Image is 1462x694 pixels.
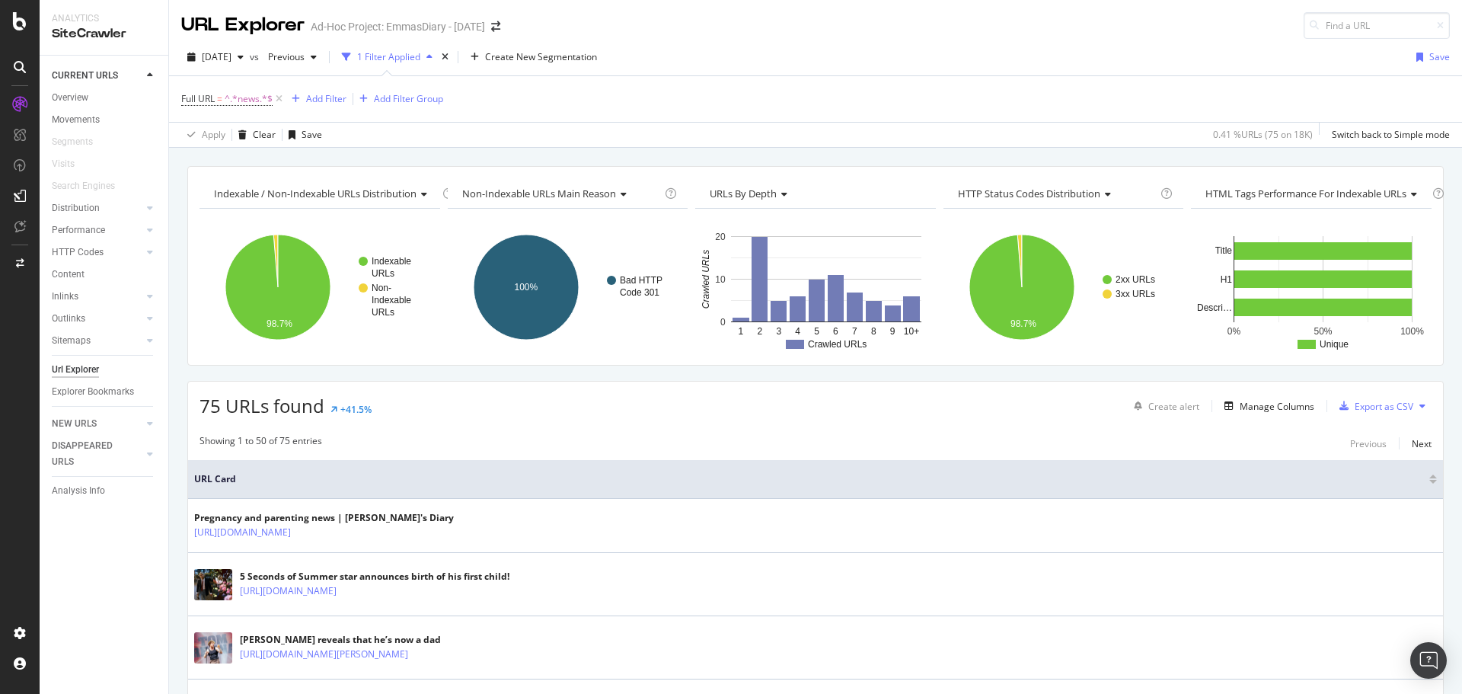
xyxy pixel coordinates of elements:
input: Find a URL [1304,12,1450,39]
div: A chart. [200,221,438,353]
div: arrow-right-arrow-left [491,21,500,32]
a: Distribution [52,200,142,216]
text: 4 [795,326,800,337]
a: Search Engines [52,178,130,194]
a: Visits [52,156,90,172]
text: Title [1215,245,1233,256]
div: Save [302,128,322,141]
button: Clear [232,123,276,147]
button: [DATE] [181,45,250,69]
a: DISAPPEARED URLS [52,438,142,470]
text: 6 [833,326,838,337]
text: Unique [1320,339,1349,350]
text: 7 [852,326,857,337]
a: Overview [52,90,158,106]
div: Pregnancy and parenting news | [PERSON_NAME]'s Diary [194,511,454,525]
span: Previous [262,50,305,63]
span: HTTP Status Codes Distribution [958,187,1100,200]
text: 100% [514,282,538,293]
button: 1 Filter Applied [336,45,439,69]
div: Analysis Info [52,483,105,499]
div: Sitemaps [52,333,91,349]
text: 2 [758,326,763,337]
a: NEW URLS [52,416,142,432]
span: vs [250,50,262,63]
a: Content [52,267,158,283]
text: Code 301 [620,287,659,298]
h4: HTML Tags Performance for Indexable URLs [1202,181,1429,206]
svg: A chart. [448,221,686,353]
text: 3xx URLs [1116,289,1155,299]
div: Movements [52,112,100,128]
div: Explorer Bookmarks [52,384,134,400]
text: 10+ [904,326,919,337]
div: Analytics [52,12,156,25]
span: Full URL [181,92,215,105]
button: Save [283,123,322,147]
button: Previous [262,45,323,69]
text: 1 [739,326,744,337]
div: Previous [1350,437,1387,450]
button: Save [1410,45,1450,69]
a: Segments [52,134,108,150]
a: Explorer Bookmarks [52,384,158,400]
text: URLs [372,268,394,279]
div: URL Explorer [181,12,305,38]
img: main image [194,569,232,600]
span: Non-Indexable URLs Main Reason [462,187,616,200]
span: HTML Tags Performance for Indexable URLs [1205,187,1406,200]
span: URLs by Depth [710,187,777,200]
a: [URL][DOMAIN_NAME] [194,525,291,540]
a: Sitemaps [52,333,142,349]
a: HTTP Codes [52,245,142,261]
h4: Indexable / Non-Indexable URLs Distribution [211,181,439,206]
text: 98.7% [267,318,292,329]
text: 50% [1314,326,1333,337]
h4: URLs by Depth [707,181,922,206]
span: 75 URLs found [200,393,324,418]
a: [URL][DOMAIN_NAME] [240,584,337,599]
text: 5 [814,326,819,337]
text: Crawled URLs [808,339,867,350]
text: 20 [715,232,726,242]
button: Switch back to Simple mode [1326,123,1450,147]
div: HTTP Codes [52,245,104,261]
button: Create alert [1128,394,1199,418]
div: Open Intercom Messenger [1410,642,1447,679]
div: A chart. [695,221,934,353]
div: Next [1412,437,1432,450]
button: Apply [181,123,225,147]
button: Export as CSV [1333,394,1413,418]
div: Url Explorer [52,362,99,378]
span: ^.*news.*$ [225,88,273,110]
button: Add Filter [286,90,346,108]
a: Performance [52,222,142,238]
button: Next [1412,434,1432,453]
div: 0.41 % URLs ( 75 on 18K ) [1213,128,1313,141]
a: Movements [52,112,158,128]
div: Ad-Hoc Project: EmmasDiary - [DATE] [311,19,485,34]
text: Non- [372,283,391,293]
a: [URL][DOMAIN_NAME][PERSON_NAME] [240,647,408,662]
div: Segments [52,134,93,150]
div: Outlinks [52,311,85,327]
text: Bad HTTP [620,275,662,286]
a: Analysis Info [52,483,158,499]
div: [PERSON_NAME] reveals that he’s now a dad [240,633,441,647]
div: Switch back to Simple mode [1332,128,1450,141]
div: Showing 1 to 50 of 75 entries [200,434,322,453]
div: Visits [52,156,75,172]
text: URLs [372,307,394,318]
div: Content [52,267,85,283]
text: Crawled URLs [701,250,711,309]
div: Create alert [1148,400,1199,413]
span: = [217,92,222,105]
div: NEW URLS [52,416,97,432]
a: Url Explorer [52,362,158,378]
div: Clear [253,128,276,141]
a: Inlinks [52,289,142,305]
div: A chart. [1191,221,1429,353]
a: Outlinks [52,311,142,327]
div: Distribution [52,200,100,216]
div: Save [1429,50,1450,63]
